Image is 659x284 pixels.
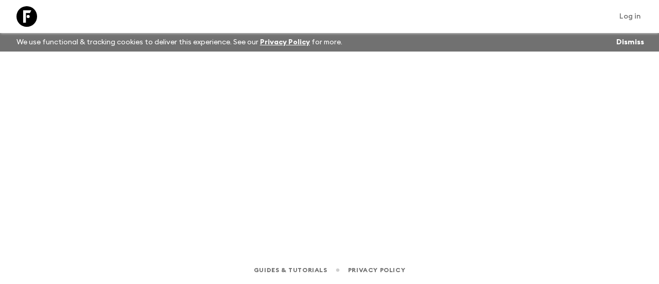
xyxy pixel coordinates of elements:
[254,264,327,276] a: Guides & Tutorials
[12,33,346,52] p: We use functional & tracking cookies to deliver this experience. See our for more.
[614,35,647,49] button: Dismiss
[348,264,405,276] a: Privacy Policy
[614,9,647,24] a: Log in
[260,39,310,46] a: Privacy Policy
